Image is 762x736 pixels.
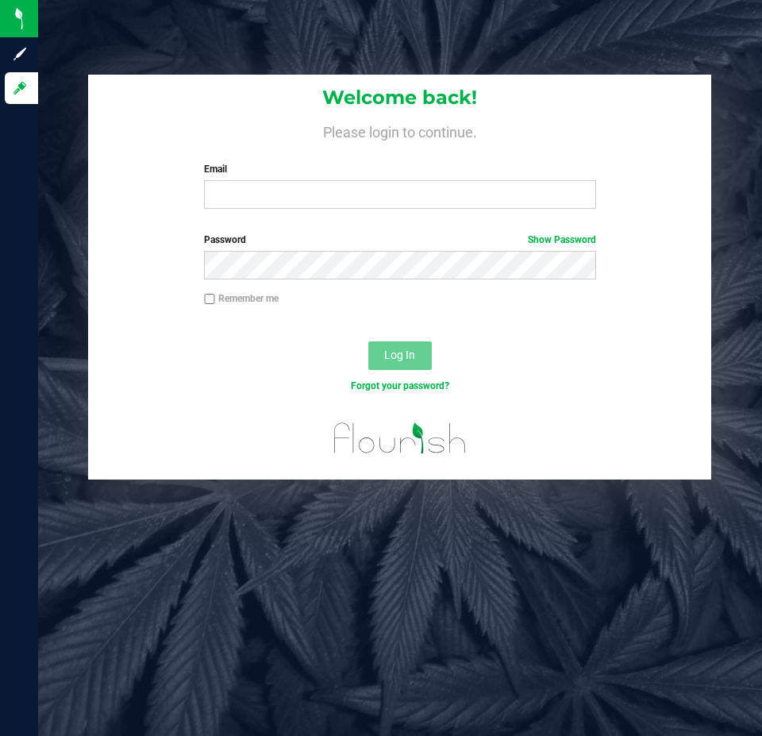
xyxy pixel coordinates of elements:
[322,410,478,467] img: flourish_logo.svg
[528,234,596,245] a: Show Password
[384,349,415,361] span: Log In
[88,87,711,108] h1: Welcome back!
[204,162,595,176] label: Email
[12,80,28,96] inline-svg: Log in
[204,291,279,306] label: Remember me
[368,341,432,370] button: Log In
[12,46,28,62] inline-svg: Sign up
[204,234,246,245] span: Password
[204,294,215,305] input: Remember me
[351,380,449,391] a: Forgot your password?
[88,121,711,140] h4: Please login to continue.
